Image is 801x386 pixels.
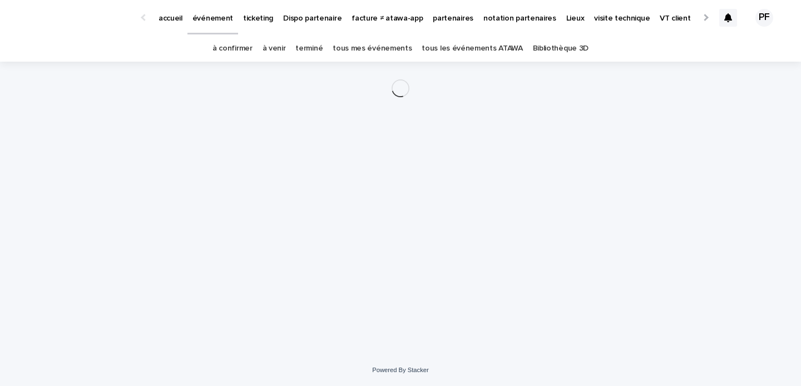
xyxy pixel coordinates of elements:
div: PF [755,9,773,27]
a: terminé [295,36,323,62]
a: tous les événements ATAWA [422,36,522,62]
a: à venir [263,36,286,62]
a: Bibliothèque 3D [533,36,589,62]
a: à confirmer [212,36,253,62]
a: Powered By Stacker [372,367,428,373]
img: Ls34BcGeRexTGTNfXpUC [22,7,130,29]
a: tous mes événements [333,36,412,62]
